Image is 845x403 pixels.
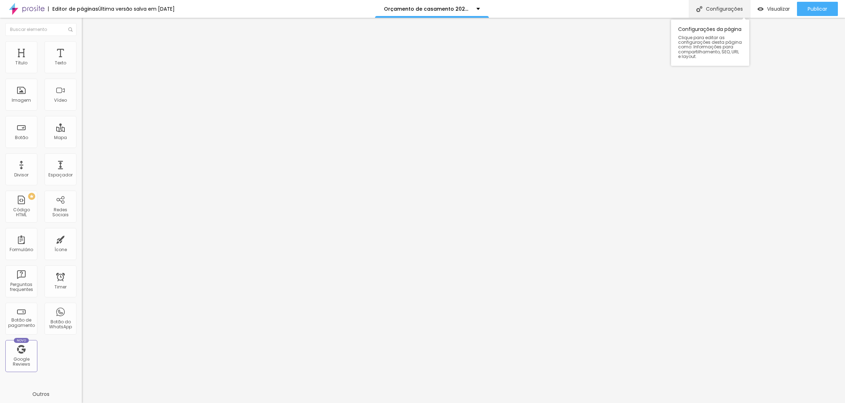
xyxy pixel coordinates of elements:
[696,6,702,12] img: Icone
[678,35,742,59] span: Clique para editar as configurações desta página como: Informações para compartilhamento, SEO, UR...
[671,20,749,66] div: Configurações da página
[5,23,76,36] input: Buscar elemento
[14,173,28,177] div: Divisor
[750,2,797,16] button: Visualizar
[48,173,73,177] div: Espaçador
[7,282,35,292] div: Perguntas frequentes
[82,18,845,403] iframe: Editor
[54,247,67,252] div: Ícone
[757,6,764,12] img: view-1.svg
[384,6,471,11] p: Orçamento de casamento 2026 - Sem Recepção
[54,98,67,103] div: Vídeo
[68,27,73,32] img: Icone
[98,6,175,11] div: Última versão salva em [DATE]
[46,207,74,218] div: Redes Sociais
[55,60,66,65] div: Texto
[10,247,33,252] div: Formulário
[7,318,35,328] div: Botão de pagamento
[15,135,28,140] div: Botão
[767,6,790,12] span: Visualizar
[808,6,827,12] span: Publicar
[54,285,67,290] div: Timer
[7,357,35,367] div: Google Reviews
[797,2,838,16] button: Publicar
[12,98,31,103] div: Imagem
[14,338,29,343] div: Novo
[46,319,74,330] div: Botão do WhatsApp
[54,135,67,140] div: Mapa
[15,60,27,65] div: Título
[48,6,98,11] div: Editor de páginas
[7,207,35,218] div: Código HTML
